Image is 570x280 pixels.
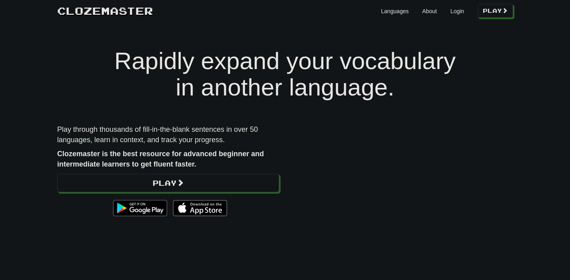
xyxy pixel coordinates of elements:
p: Play through thousands of fill-in-the-blank sentences in over 50 languages, learn in context, and... [57,125,279,145]
a: Clozemaster [57,3,153,18]
a: About [422,7,437,15]
img: Get it on Google Play [109,196,171,220]
a: Play [478,4,513,18]
a: Play [57,174,279,192]
a: Login [450,7,464,15]
a: Languages [381,7,409,15]
img: Download_on_the_App_Store_Badge_US-UK_135x40-25178aeef6eb6b83b96f5f2d004eda3bffbb37122de64afbaef7... [173,200,227,216]
strong: Clozemaster is the best resource for advanced beginner and intermediate learners to get fluent fa... [57,150,264,168]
